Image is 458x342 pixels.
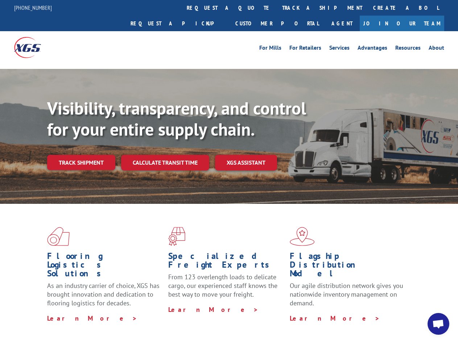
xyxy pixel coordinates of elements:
a: Services [329,45,350,53]
h1: Flagship Distribution Model [290,252,405,281]
a: Track shipment [47,155,115,170]
h1: Flooring Logistics Solutions [47,252,163,281]
a: Request a pickup [125,16,230,31]
h1: Specialized Freight Experts [168,252,284,273]
a: Join Our Team [360,16,444,31]
img: xgs-icon-total-supply-chain-intelligence-red [47,227,70,246]
a: For Retailers [289,45,321,53]
p: From 123 overlength loads to delicate cargo, our experienced staff knows the best way to move you... [168,273,284,305]
a: Learn More > [47,314,137,322]
span: Our agile distribution network gives you nationwide inventory management on demand. [290,281,403,307]
a: Resources [395,45,421,53]
a: Advantages [358,45,387,53]
a: Calculate transit time [121,155,209,170]
b: Visibility, transparency, and control for your entire supply chain. [47,97,306,140]
a: Learn More > [168,305,259,314]
div: Open chat [428,313,449,335]
a: Agent [324,16,360,31]
a: [PHONE_NUMBER] [14,4,52,11]
img: xgs-icon-focused-on-flooring-red [168,227,185,246]
a: Customer Portal [230,16,324,31]
a: About [429,45,444,53]
a: Learn More > [290,314,380,322]
span: As an industry carrier of choice, XGS has brought innovation and dedication to flooring logistics... [47,281,160,307]
a: For Mills [259,45,281,53]
img: xgs-icon-flagship-distribution-model-red [290,227,315,246]
a: XGS ASSISTANT [215,155,277,170]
